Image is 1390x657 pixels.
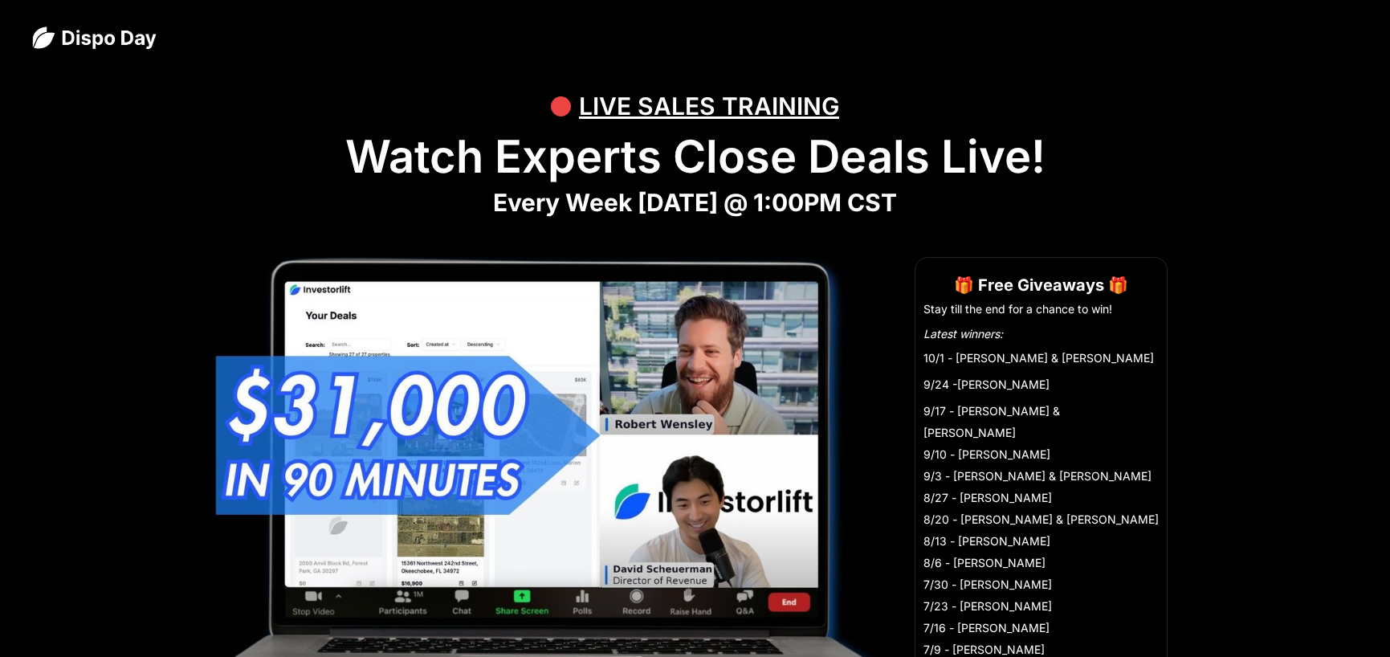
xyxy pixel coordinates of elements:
strong: Every Week [DATE] @ 1:00PM CST [493,188,897,217]
em: Latest winners: [923,327,1003,341]
li: 9/24 -[PERSON_NAME] [923,373,1159,395]
div: LIVE SALES TRAINING [579,82,839,130]
li: Stay till the end for a chance to win! [923,301,1159,317]
strong: 🎁 Free Giveaways 🎁 [954,275,1128,295]
li: 10/1 - [PERSON_NAME] & [PERSON_NAME] [923,347,1159,369]
h1: Watch Experts Close Deals Live! [32,130,1358,184]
